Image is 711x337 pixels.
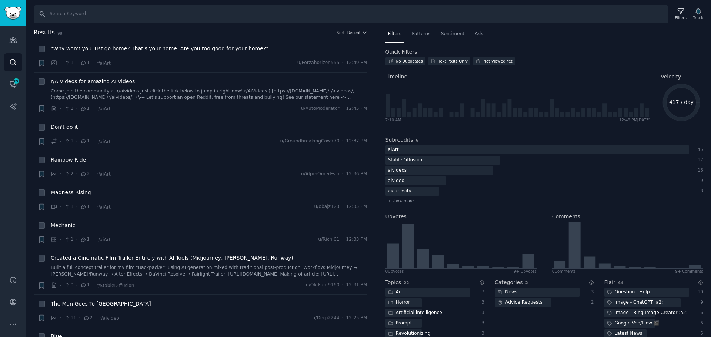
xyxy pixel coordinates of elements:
[478,299,485,306] div: 3
[64,138,73,145] span: 1
[92,138,94,145] span: ·
[478,310,485,316] div: 3
[388,31,402,37] span: Filters
[64,282,73,289] span: 0
[385,269,404,274] div: 0 Upvote s
[76,282,77,289] span: ·
[95,314,97,322] span: ·
[80,171,90,178] span: 2
[92,236,94,243] span: ·
[385,279,401,286] h2: Topics
[60,314,61,322] span: ·
[604,279,615,286] h2: Flair
[514,269,537,274] div: 9+ Upvotes
[318,236,339,243] span: u/Richi61
[385,136,413,144] h2: Subreddits
[346,171,367,178] span: 12:36 PM
[51,45,268,53] a: "Why won't you just go home? That's your home. Are you too good for your home?"
[342,315,343,321] span: ·
[697,157,704,164] div: 17
[64,105,73,112] span: 1
[313,315,340,321] span: u/Derp2244
[697,146,704,153] div: 45
[60,138,61,145] span: ·
[697,310,704,316] div: 6
[4,7,21,20] img: GummySearch logo
[76,138,77,145] span: ·
[385,298,413,307] div: Horror
[96,172,110,177] span: r/aiArt
[80,236,90,243] span: 1
[385,145,401,155] div: aiArt
[619,117,651,122] div: 12:49 PM [DATE]
[51,156,86,164] a: Rainbow Ride
[64,203,73,210] span: 1
[347,30,367,35] button: Recent
[478,330,485,337] div: 3
[13,78,20,84] span: 368
[475,31,483,37] span: Ask
[51,123,78,131] a: Don't do it
[416,138,418,142] span: 6
[346,60,367,66] span: 12:49 PM
[80,282,90,289] span: 1
[385,166,410,175] div: aivideos
[92,170,94,178] span: ·
[412,31,430,37] span: Patterns
[495,298,545,307] div: Advice Requests
[385,117,401,122] div: 7:10 AM
[385,48,417,56] h2: Quick Filters
[51,222,75,229] a: Mechanic
[385,288,403,297] div: Ai
[587,289,594,296] div: 3
[604,298,666,307] div: Image - ChatGPT :a2:
[96,283,134,288] span: r/StableDiffusion
[79,314,80,322] span: ·
[346,138,367,145] span: 12:37 PM
[347,30,361,35] span: Recent
[697,320,704,327] div: 6
[51,88,367,101] a: Come join the community at r/aivideos Just click the link below to jump in right now! r/AiVideos ...
[76,105,77,112] span: ·
[385,176,407,186] div: aivideo
[483,58,513,64] div: Not Viewed Yet
[80,60,90,66] span: 1
[83,315,93,321] span: 2
[64,60,73,66] span: 1
[342,282,343,289] span: ·
[661,73,681,81] span: Velocity
[669,99,694,105] text: 417 / day
[80,138,90,145] span: 1
[64,315,76,321] span: 11
[51,189,91,196] a: Madness Rising
[552,213,580,220] h2: Comments
[301,171,339,178] span: u/AlperOmerEsin
[92,203,94,211] span: ·
[314,203,340,210] span: u/obajz123
[57,31,62,36] span: 98
[60,105,61,112] span: ·
[99,316,119,321] span: r/aivideo
[76,170,77,178] span: ·
[346,315,367,321] span: 12:25 PM
[60,170,61,178] span: ·
[96,106,110,111] span: r/aiArt
[92,282,94,289] span: ·
[51,300,151,308] a: The Man Goes To [GEOGRAPHIC_DATA]
[80,105,90,112] span: 1
[675,269,703,274] div: 9+ Comments
[587,299,594,306] div: 2
[80,203,90,210] span: 1
[51,78,137,85] a: r/AIVIdeos for amazing AI videos!
[604,309,689,318] div: Image - Bing Image Creator :a2:
[342,203,343,210] span: ·
[342,105,343,112] span: ·
[385,156,425,165] div: StableDiffusion
[697,289,704,296] div: 10
[441,31,464,37] span: Sentiment
[697,188,704,195] div: 8
[60,203,61,211] span: ·
[604,288,652,297] div: Question - Help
